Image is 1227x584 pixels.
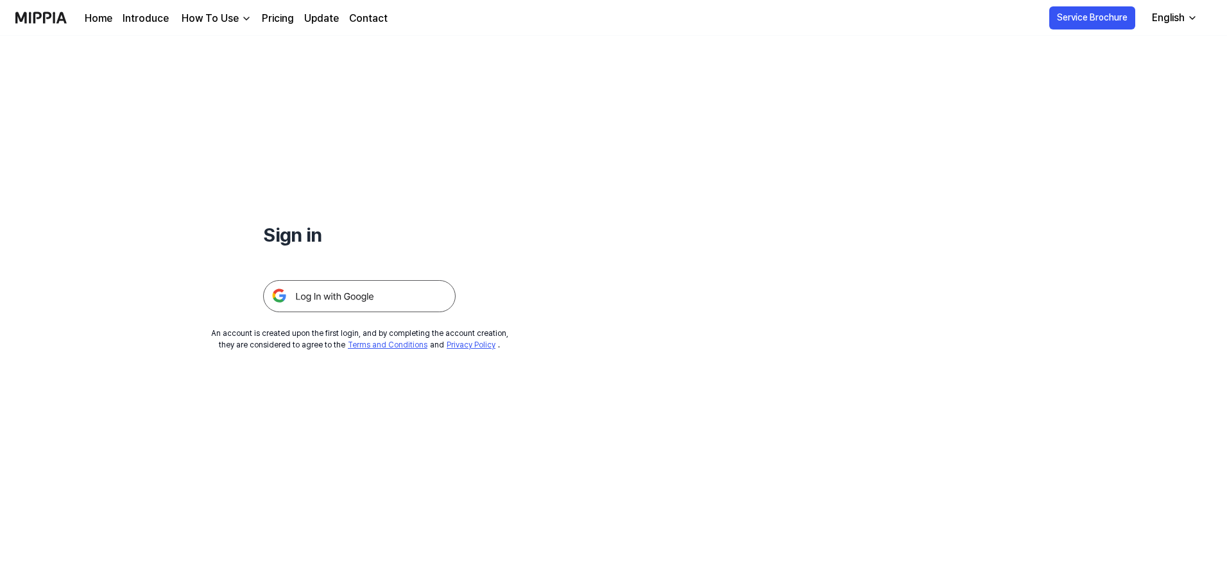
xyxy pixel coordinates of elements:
[179,11,252,26] button: How To Use
[85,11,112,26] a: Home
[241,13,252,24] img: down
[263,221,456,249] h1: Sign in
[179,11,241,26] div: How To Use
[211,328,508,351] div: An account is created upon the first login, and by completing the account creation, they are cons...
[1142,5,1205,31] button: English
[123,11,169,26] a: Introduce
[304,11,339,26] a: Update
[348,340,427,349] a: Terms and Conditions
[1149,10,1187,26] div: English
[1049,6,1135,29] button: Service Brochure
[349,11,388,26] a: Contact
[447,340,495,349] a: Privacy Policy
[263,280,456,312] img: 구글 로그인 버튼
[262,11,294,26] a: Pricing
